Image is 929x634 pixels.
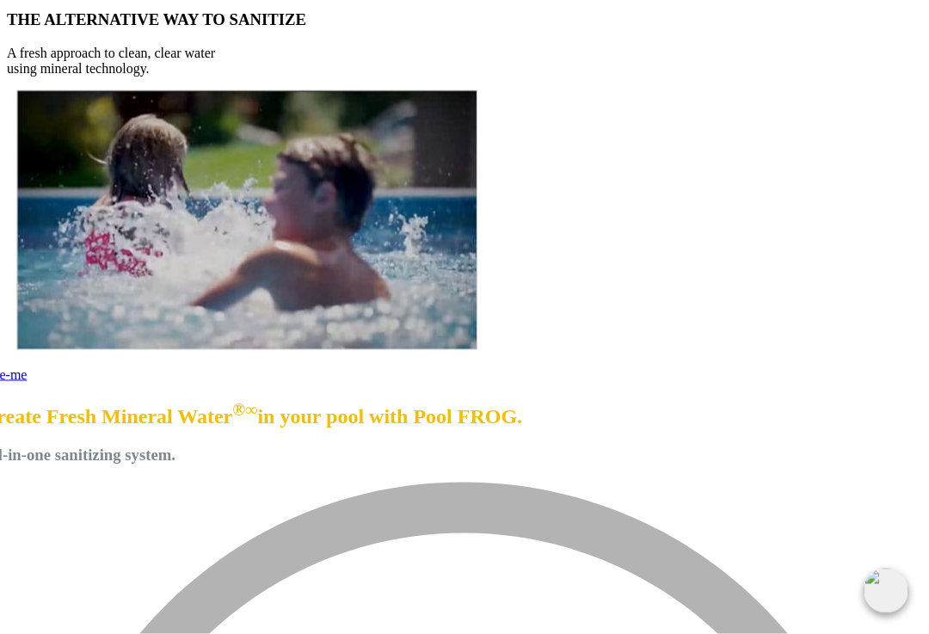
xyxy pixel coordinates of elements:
img: openIcon [864,569,908,613]
p: A fresh approach to clean, clear water using mineral technology. [7,46,922,77]
sup: ®∞ [232,400,257,419]
img: flippin-frog-video-still [16,90,477,350]
h3: THE ALTERNATIVE WAY TO SANITIZE [7,10,922,29]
